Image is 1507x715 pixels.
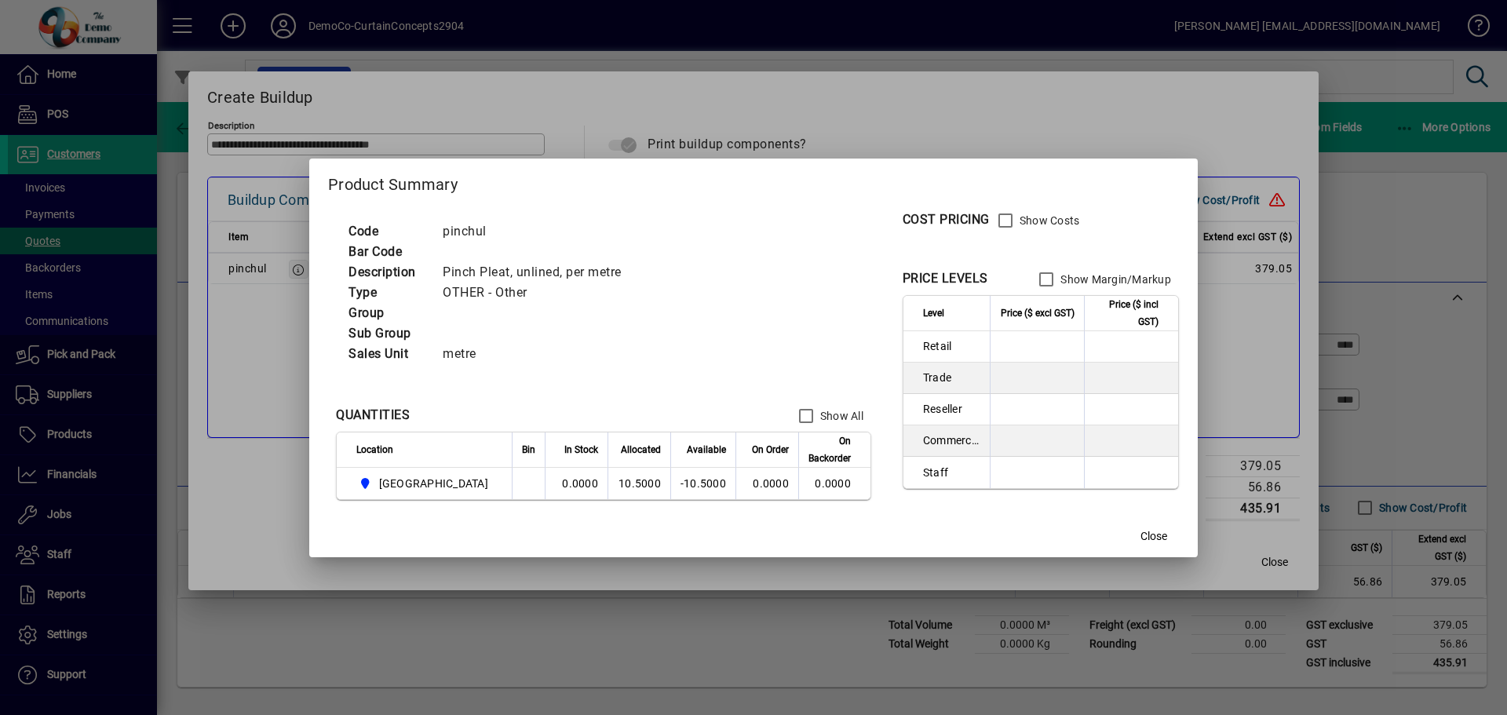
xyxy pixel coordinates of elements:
[1001,305,1075,322] span: Price ($ excl GST)
[341,344,435,364] td: Sales Unit
[1057,272,1171,287] label: Show Margin/Markup
[341,303,435,323] td: Group
[435,283,640,303] td: OTHER - Other
[379,476,488,491] span: [GEOGRAPHIC_DATA]
[817,408,863,424] label: Show All
[435,221,640,242] td: pinchul
[341,262,435,283] td: Description
[798,468,870,499] td: 0.0000
[923,370,980,385] span: Trade
[621,441,661,458] span: Allocated
[522,441,535,458] span: Bin
[435,344,640,364] td: metre
[608,468,670,499] td: 10.5000
[1094,296,1159,330] span: Price ($ incl GST)
[564,441,598,458] span: In Stock
[670,468,735,499] td: -10.5000
[687,441,726,458] span: Available
[435,262,640,283] td: Pinch Pleat, unlined, per metre
[341,221,435,242] td: Code
[356,474,494,493] span: Auckland
[309,159,1198,204] h2: Product Summary
[923,305,944,322] span: Level
[752,441,789,458] span: On Order
[923,401,980,417] span: Reseller
[341,323,435,344] td: Sub Group
[356,441,393,458] span: Location
[341,283,435,303] td: Type
[545,468,608,499] td: 0.0000
[808,432,851,467] span: On Backorder
[336,406,410,425] div: QUANTITIES
[923,338,980,354] span: Retail
[341,242,435,262] td: Bar Code
[923,465,980,480] span: Staff
[903,269,988,288] div: PRICE LEVELS
[1129,523,1179,551] button: Close
[923,432,980,448] span: Commercial
[1140,528,1167,545] span: Close
[903,210,990,229] div: COST PRICING
[753,477,789,490] span: 0.0000
[1016,213,1080,228] label: Show Costs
